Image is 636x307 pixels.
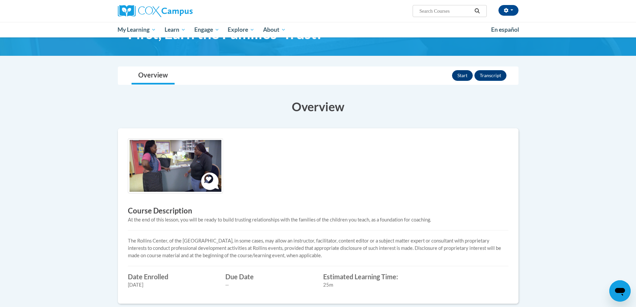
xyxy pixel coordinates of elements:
button: Transcript [474,70,506,81]
p: The Rollins Center, of the [GEOGRAPHIC_DATA], in some cases, may allow an instructor, facilitator... [128,237,508,259]
span: Learn [165,26,186,34]
a: Learn [160,22,190,37]
span: Engage [194,26,219,34]
a: My Learning [114,22,161,37]
img: Course logo image [128,138,223,193]
a: En español [487,23,523,37]
div: 25m [323,281,411,289]
span: Explore [228,26,254,34]
button: Start [452,70,473,81]
div: Main menu [108,22,528,37]
label: Estimated Learning Time: [323,273,411,280]
a: Overview [132,67,175,85]
label: Date Enrolled [128,273,216,280]
h3: Course Description [128,206,508,216]
button: Account Settings [498,5,518,16]
button: Search [472,7,482,15]
div: [DATE] [128,281,216,289]
div: -- [225,281,313,289]
a: Engage [190,22,224,37]
h3: Overview [118,98,518,115]
iframe: Button to launch messaging window [609,280,631,302]
a: About [259,22,290,37]
span: My Learning [118,26,156,34]
img: Cox Campus [118,5,193,17]
input: Search Courses [419,7,472,15]
label: Due Date [225,273,313,280]
div: At the end of this lesson, you will be ready to build trusting relationships with the families of... [128,216,508,223]
span: About [263,26,286,34]
a: Cox Campus [118,5,245,17]
a: Explore [223,22,259,37]
span: En español [491,26,519,33]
